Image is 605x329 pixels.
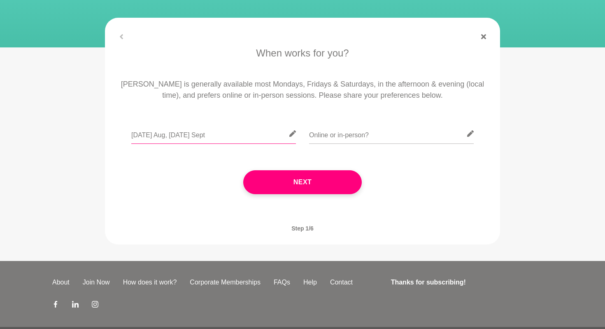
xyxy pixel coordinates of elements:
[76,277,116,287] a: Join Now
[183,277,267,287] a: Corporate Memberships
[72,301,79,310] a: LinkedIn
[309,124,474,144] input: Online or in-person?
[297,277,323,287] a: Help
[46,277,76,287] a: About
[131,124,296,144] input: Suggest 2-3 dates and times over the next 3 weeks
[116,79,489,101] p: [PERSON_NAME] is generally available most Mondays, Fridays & Saturdays, in the afternoon & evenin...
[116,46,489,61] p: When works for you?
[116,277,184,287] a: How does it work?
[92,301,98,310] a: Instagram
[267,277,297,287] a: FAQs
[243,170,362,194] button: Next
[52,301,59,310] a: Facebook
[323,277,359,287] a: Contact
[391,277,548,287] h4: Thanks for subscribing!
[282,216,323,241] span: Step 1/6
